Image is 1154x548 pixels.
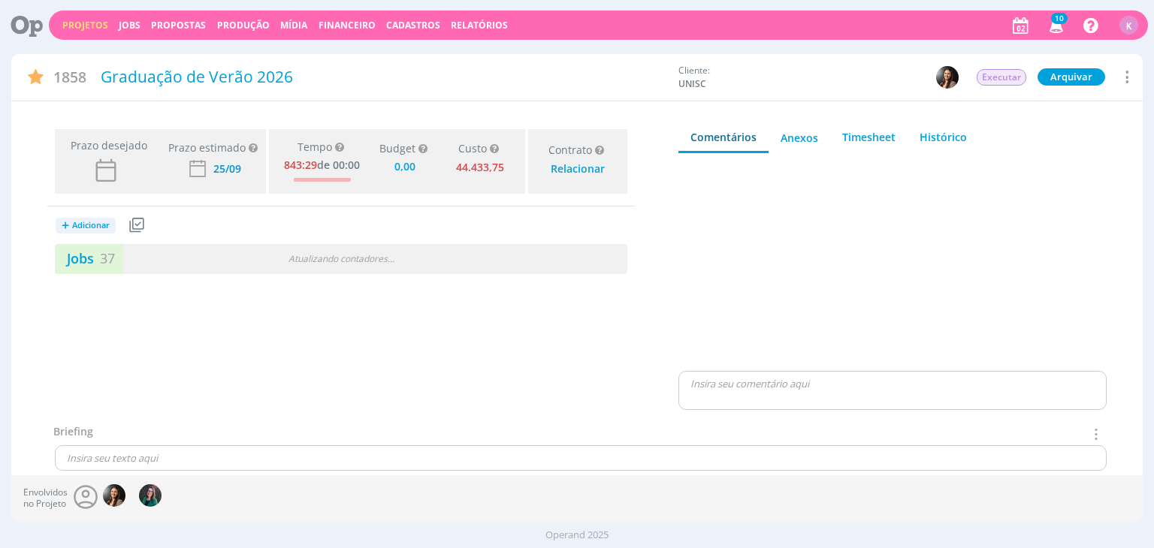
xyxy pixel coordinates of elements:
span: UNISC [678,77,791,91]
button: Financeiro [314,20,380,32]
a: Timesheet [830,123,908,151]
button: +Adicionar [55,212,125,239]
a: Comentários [678,123,769,153]
img: R [139,484,162,507]
button: Projetos [58,20,113,32]
a: Jobs [119,19,140,32]
div: Anexos [781,130,818,146]
a: Histórico [908,123,979,151]
div: Custo [458,143,502,155]
div: Budget [379,143,430,155]
button: Relatórios [446,20,512,32]
a: Mídia [280,19,307,32]
span: Tempo [298,141,332,154]
button: Executar [976,68,1027,86]
a: Projetos [62,19,108,32]
span: . [392,252,394,265]
img: B [936,66,959,89]
div: K [1119,16,1138,35]
div: Contrato [548,144,607,157]
div: 25/09 [213,164,241,174]
a: Jobs37Atualizando contadores.. [55,244,627,274]
button: Jobs [114,20,145,32]
span: Adicionar [72,221,110,230]
span: 843:29 [284,158,317,172]
div: Relacionar [551,163,605,176]
span: Executar [977,69,1026,86]
span: Propostas [151,19,206,32]
div: 44.433,75 [450,155,510,177]
button: Produção [213,20,274,32]
button: B [935,65,959,89]
a: Jobs [55,249,115,267]
div: Atualizando contadores [249,252,433,266]
span: Envolvidos no Projeto [23,487,68,509]
span: 10 [1051,13,1068,24]
div: Cliente: [678,64,946,91]
div: Graduação de Verão 2026 [95,60,672,95]
button: 10 [1040,12,1071,39]
span: . [390,252,392,265]
span: 37 [100,249,115,267]
div: Briefing [53,423,93,445]
a: Relatórios [451,19,508,32]
button: Propostas [147,20,210,32]
button: K [1119,12,1139,38]
button: Arquivar [1038,68,1105,86]
a: Produção [217,19,270,32]
span: Cadastros [386,19,440,32]
div: Prazo estimado [168,140,246,155]
button: +Adicionar [56,218,116,233]
span: Prazo desejado [65,137,147,153]
a: Financeiro [319,19,376,32]
span: + [62,218,69,233]
img: B [103,484,125,507]
div: de 00:00 [284,156,360,172]
button: Mídia [276,20,312,32]
button: Cadastros [382,20,445,32]
span: 1858 [53,66,86,88]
